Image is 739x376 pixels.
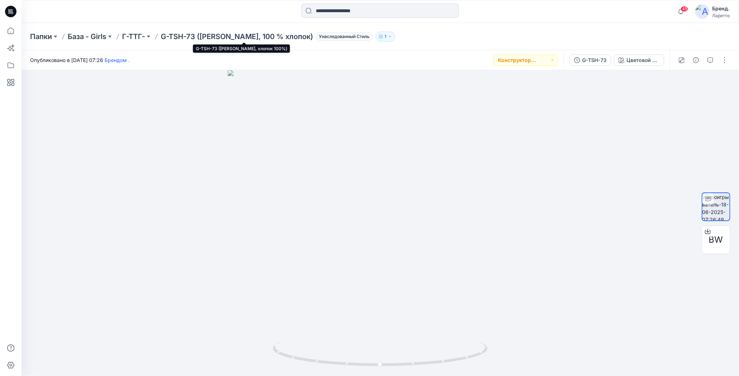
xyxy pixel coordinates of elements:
[30,57,103,63] ya-tr-span: Опубликовано в [DATE] 07:26
[30,32,52,41] ya-tr-span: Папки
[105,57,130,63] a: Брендом .
[627,57,667,63] ya-tr-span: Цветовой путь 1
[68,32,106,42] a: База - Girls
[122,32,145,41] ya-tr-span: Г-ТТГ-
[709,234,723,245] ya-tr-span: BW
[385,33,386,41] p: 1
[702,193,730,220] img: проигрыватель-18-06-2025-07:26:49
[161,32,313,41] ya-tr-span: G-TSH-73 ([PERSON_NAME], 100 % хлопок)
[319,33,369,40] ya-tr-span: Унаследованный Стиль
[614,54,664,66] button: Цветовой путь 1
[122,32,145,42] a: Г-ТТГ-
[713,5,730,11] ya-tr-span: Бренд.
[68,32,106,41] ya-tr-span: База - Girls
[681,6,689,12] span: 45
[690,54,702,66] button: Подробные сведения
[695,4,710,19] img: аватар
[713,13,730,18] ya-tr-span: Ларетто
[582,57,607,63] ya-tr-span: G-TSH-73
[376,32,395,42] button: 1
[313,32,373,42] button: Унаследованный Стиль
[30,32,52,42] a: Папки
[570,54,611,66] button: G-TSH-73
